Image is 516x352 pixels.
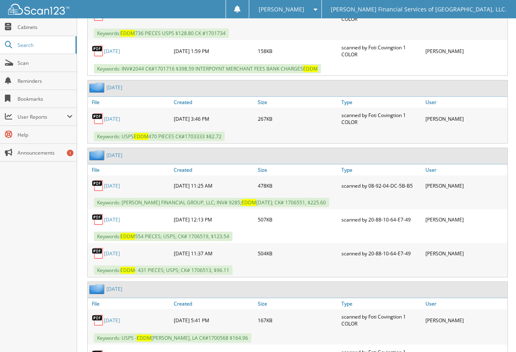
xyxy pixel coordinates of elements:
[18,24,73,31] span: Cabinets
[18,42,71,49] span: Search
[67,150,73,156] div: 1
[88,164,172,175] a: File
[339,164,423,175] a: Type
[423,311,507,329] div: [PERSON_NAME]
[172,245,256,261] div: [DATE] 11:37 AM
[172,298,256,309] a: Created
[256,97,340,108] a: Size
[134,133,148,140] span: EDDM
[339,211,423,228] div: scanned by 20-88-10-64-E7-49
[172,97,256,108] a: Created
[256,164,340,175] a: Size
[241,199,256,206] span: EDDM
[89,284,106,294] img: folder2.png
[339,298,423,309] a: Type
[94,198,329,207] span: Keywords: [PERSON_NAME] FINANCIAL GROUP, LLC; INV# 9285; [DATE]; CK# 1706551, $225.60
[339,177,423,194] div: scanned by 08-92-04-DC-5B-B5
[94,132,225,141] span: Keywords: USPS 470 PIECES CK#1703333 $82.72
[94,333,251,343] span: Keywords: USPS - [PERSON_NAME], LA CK#1700568 $164.96
[339,311,423,329] div: scanned by Foti Covingtion 1 COLOR
[92,247,104,259] img: PDF.png
[172,311,256,329] div: [DATE] 5:41 PM
[92,314,104,326] img: PDF.png
[94,64,321,73] span: Keywords: INV#2044 CK#1701716 $398.59 INTERPOYNT MERCHANT FEES BANK CHARGES
[92,113,104,125] img: PDF.png
[256,211,340,228] div: 507KB
[92,213,104,226] img: PDF.png
[18,131,73,138] span: Help
[88,298,172,309] a: File
[89,82,106,93] img: folder2.png
[303,65,318,72] span: EDDM
[172,42,256,60] div: [DATE] 1:59 PM
[172,177,256,194] div: [DATE] 11:25 AM
[18,60,73,66] span: Scan
[104,48,120,55] a: [DATE]
[92,179,104,192] img: PDF.png
[18,113,67,120] span: User Reports
[137,334,151,341] span: EDDM
[94,266,233,275] span: Keywords: - 431 PIECES; USPS; CK# 1706513, $96.11
[256,177,340,194] div: 478KB
[172,164,256,175] a: Created
[256,311,340,329] div: 167KB
[18,149,73,156] span: Announcements
[88,97,172,108] a: File
[120,267,135,274] span: EDDM
[120,30,135,37] span: EDDM
[92,45,104,57] img: PDF.png
[104,250,120,257] a: [DATE]
[423,245,507,261] div: [PERSON_NAME]
[423,211,507,228] div: [PERSON_NAME]
[104,317,120,324] a: [DATE]
[423,97,507,108] a: User
[339,97,423,108] a: Type
[106,286,122,292] a: [DATE]
[172,110,256,128] div: [DATE] 3:46 PM
[339,42,423,60] div: scanned by Foti Covingtion 1 COLOR
[339,110,423,128] div: scanned by Foti Covingtion 1 COLOR
[423,42,507,60] div: [PERSON_NAME]
[259,7,304,12] span: [PERSON_NAME]
[256,42,340,60] div: 158KB
[104,115,120,122] a: [DATE]
[94,232,233,241] span: Keywords: 554 PIECES; USPS; CK# 1706519, $123.54
[18,77,73,84] span: Reminders
[339,245,423,261] div: scanned by 20-88-10-64-E7-49
[423,177,507,194] div: [PERSON_NAME]
[94,29,229,38] span: Keywords: 736 PIECES USPS $128.80 CK #1701734
[256,245,340,261] div: 504KB
[423,164,507,175] a: User
[256,298,340,309] a: Size
[256,110,340,128] div: 267KB
[423,110,507,128] div: [PERSON_NAME]
[18,95,73,102] span: Bookmarks
[104,216,120,223] a: [DATE]
[106,152,122,159] a: [DATE]
[106,84,122,91] a: [DATE]
[172,211,256,228] div: [DATE] 12:13 PM
[104,182,120,189] a: [DATE]
[423,298,507,309] a: User
[331,7,507,12] span: [PERSON_NAME] Financial Services of [GEOGRAPHIC_DATA], LLC.
[8,4,69,15] img: scan123-logo-white.svg
[120,233,135,240] span: EDDM
[89,150,106,160] img: folder2.png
